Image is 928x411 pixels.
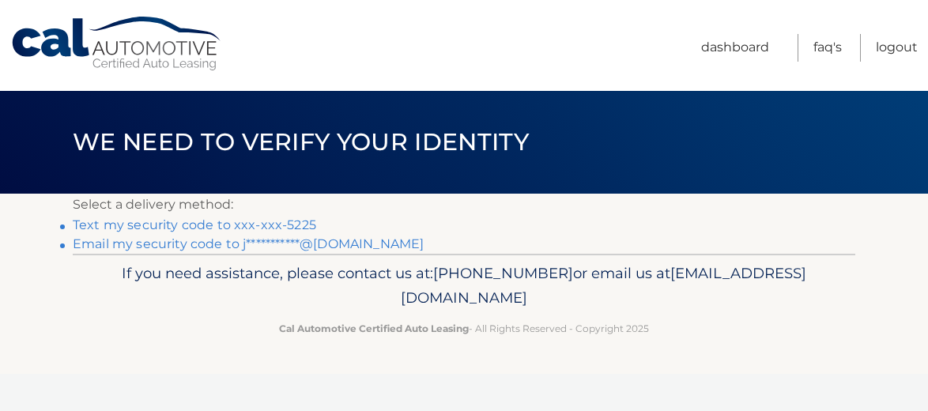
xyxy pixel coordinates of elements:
p: - All Rights Reserved - Copyright 2025 [83,320,845,337]
strong: Cal Automotive Certified Auto Leasing [279,322,469,334]
span: We need to verify your identity [73,127,529,156]
a: Cal Automotive [10,16,224,72]
a: Text my security code to xxx-xxx-5225 [73,217,316,232]
a: FAQ's [813,34,842,62]
p: Select a delivery method: [73,194,855,216]
p: If you need assistance, please contact us at: or email us at [83,261,845,311]
a: Logout [876,34,918,62]
span: [PHONE_NUMBER] [433,264,573,282]
a: Dashboard [701,34,769,62]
